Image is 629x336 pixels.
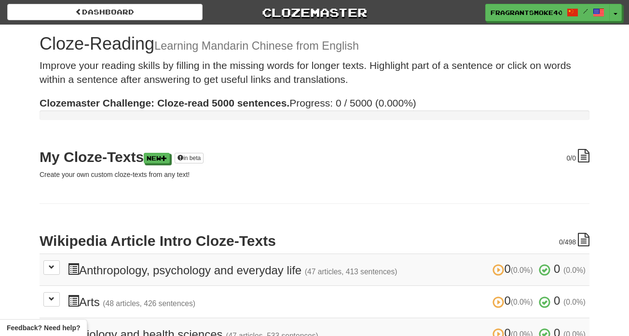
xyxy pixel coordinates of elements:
[485,4,610,21] a: FragrantSmoke4024 /
[175,153,204,163] a: in beta
[305,268,397,276] small: (47 articles, 413 sentences)
[144,153,170,163] a: New
[511,298,533,306] small: (0.0%)
[492,262,536,275] span: 0
[554,294,560,307] span: 0
[40,149,589,165] h2: My Cloze-Texts
[68,295,586,309] h3: Arts
[554,262,560,275] span: 0
[40,58,589,87] p: Improve your reading skills by filling in the missing words for longer texts. Highlight part of a...
[583,8,588,14] span: /
[559,233,589,247] div: /498
[103,299,195,308] small: (48 articles, 426 sentences)
[563,266,586,274] small: (0.0%)
[563,298,586,306] small: (0.0%)
[40,34,589,54] h1: Cloze-Reading
[567,154,571,162] span: 0
[217,4,412,21] a: Clozemaster
[40,97,289,108] strong: Clozemaster Challenge: Cloze-read 5000 sentences.
[7,323,80,333] span: Open feedback widget
[492,294,536,307] span: 0
[40,97,416,108] span: Progress: 0 / 5000 (0.000%)
[154,40,359,52] small: Learning Mandarin Chinese from English
[567,149,589,163] div: /0
[40,233,589,249] h2: Wikipedia Article Intro Cloze-Texts
[68,263,586,277] h3: Anthropology, psychology and everyday life
[559,238,563,246] span: 0
[491,8,562,17] span: FragrantSmoke4024
[7,4,203,20] a: Dashboard
[40,170,589,179] p: Create your own custom cloze-texts from any text!
[511,266,533,274] small: (0.0%)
